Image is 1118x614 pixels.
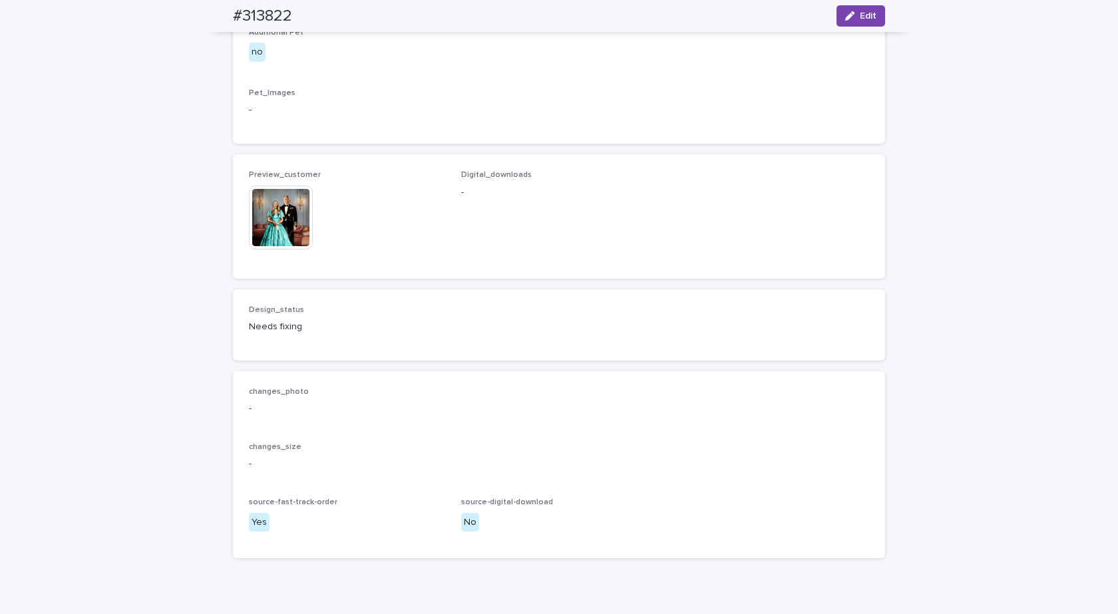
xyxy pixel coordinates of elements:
[249,443,301,451] span: changes_size
[249,171,321,179] span: Preview_customer
[233,7,292,26] h2: #313822
[249,89,295,97] span: Pet_Images
[249,513,270,532] div: Yes
[249,103,869,117] p: -
[461,186,657,200] p: -
[249,320,445,334] p: Needs fixing
[860,11,876,21] span: Edit
[249,388,309,396] span: changes_photo
[249,306,304,314] span: Design_status
[249,402,869,416] p: -
[461,513,479,532] div: No
[249,457,869,471] p: -
[249,43,266,62] div: no
[837,5,885,27] button: Edit
[249,29,303,37] span: Additional Pet
[461,498,553,506] span: source-digital-download
[461,171,532,179] span: Digital_downloads
[249,498,337,506] span: source-fast-track-order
